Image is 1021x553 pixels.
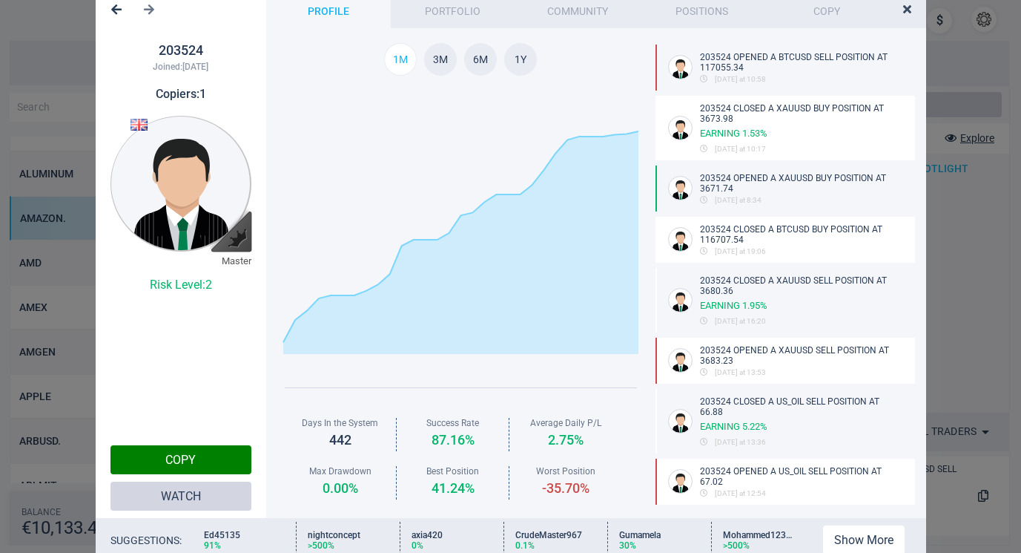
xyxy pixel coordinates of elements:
div: 203524 CLOSED A US_OIL SELL POSITION At 66.88 [700,396,904,436]
div: Earning 1.95 % [700,300,904,311]
div: [DATE] at 13:53 [700,368,904,376]
div: 203524 OPENED A BTCUSD SELL POSITION AT 117055.34 [700,52,904,73]
strong: 41.24 % [432,480,475,496]
span: Joined : [DATE] [153,62,208,72]
div: Days In the System [285,418,397,428]
span: COPY [165,453,196,467]
div: 203524 CLOSED A BTCUSD BUY POSITION At 116707.54 [700,224,904,245]
div: 203524 CLOSED A XAUUSD SELL POSITION At 3680.36 [700,275,904,315]
img: GB flag [130,119,148,131]
div: [DATE] at 13:36 [700,438,904,446]
span: Ed45135 [204,530,278,540]
div: 203524 OPENED A XAUUSD BUY POSITION AT 3671.74 [700,173,904,194]
strong: 2.75 % [548,432,584,448]
div: [DATE] at 10:17 [700,145,904,153]
strong: 87.16 % [432,432,475,448]
span: nightconcept [308,530,382,540]
span: 1y [515,53,526,65]
div: Best Position [404,466,501,477]
strong: 442 [329,432,351,448]
div: Worst Position [509,466,622,477]
div: Earning 5.22 % [700,421,904,432]
div: Success Rate [404,418,501,428]
button: 6m [464,43,497,76]
div: [DATE] at 10:58 [700,75,904,83]
div: Suggestions : [110,534,182,546]
button: 3m [424,43,457,76]
span: 1m [393,53,408,65]
div: [DATE] at 12:54 [700,489,904,497]
div: Max Drawdown [285,466,397,477]
div: >500% [723,540,750,551]
strong: 0.00 % [323,480,358,496]
span: Show More [834,533,893,547]
button: 1y [504,43,537,76]
div: [DATE] at 19:06 [700,247,904,255]
div: 30 % [619,540,636,551]
span: axia420 [412,530,486,540]
div: 203524 OPENED A XAUUSD SELL POSITION AT 3683.23 [700,345,904,366]
span: Copiers : 1 [156,87,206,101]
div: Earning 1.53 % [700,128,904,139]
div: [DATE] at 8:34 [700,196,904,204]
strong: - 35.70 % [542,480,589,496]
span: WATCH [161,489,201,503]
div: 0.1 % [515,540,535,551]
span: master [222,255,251,266]
div: [DATE] at 16:20 [700,317,904,325]
p: 203524 [110,42,251,58]
div: 203524 CLOSED A XAUUSD BUY POSITION At 3673.98 [700,103,904,143]
div: 0 % [412,540,423,551]
span: Gumamela [619,530,693,540]
button: WATCH [110,482,251,511]
div: >500% [308,540,334,551]
button: 1m [384,43,417,76]
span: 3m [433,53,448,65]
button: COPY [110,445,251,474]
div: Risk Level : 2 [110,278,251,292]
span: CrudeMaster967 [515,530,589,540]
span: 6m [473,53,488,65]
div: 91 % [204,540,221,551]
div: 203524 OPENED A US_OIL SELL POSITION AT 67.02 [700,466,904,487]
span: Mohammed123456 [723,530,797,540]
div: Average Daily P/L [509,418,622,428]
